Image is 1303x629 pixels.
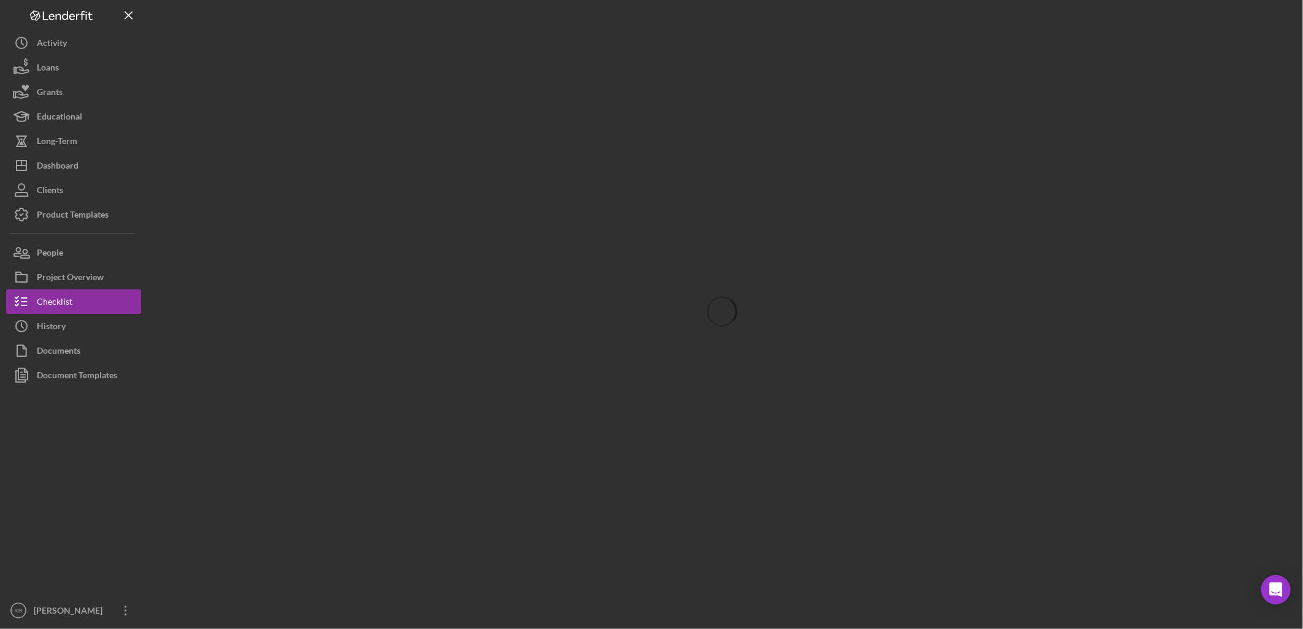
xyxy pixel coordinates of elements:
div: Educational [37,104,82,132]
div: Document Templates [37,363,117,391]
div: Documents [37,338,80,366]
div: [PERSON_NAME] [31,598,110,626]
div: Dashboard [37,153,79,181]
div: Clients [37,178,63,205]
button: Educational [6,104,141,129]
div: People [37,240,63,268]
button: Clients [6,178,141,202]
button: Dashboard [6,153,141,178]
div: Project Overview [37,265,104,292]
div: Activity [37,31,67,58]
button: Documents [6,338,141,363]
button: Checklist [6,289,141,314]
button: Project Overview [6,265,141,289]
button: KR[PERSON_NAME] [6,598,141,623]
button: Grants [6,80,141,104]
button: Activity [6,31,141,55]
button: Product Templates [6,202,141,227]
button: Long-Term [6,129,141,153]
div: Open Intercom Messenger [1261,575,1291,604]
div: Product Templates [37,202,109,230]
div: Long-Term [37,129,77,156]
div: Checklist [37,289,72,317]
button: Document Templates [6,363,141,387]
div: History [37,314,66,341]
button: Loans [6,55,141,80]
button: History [6,314,141,338]
div: Grants [37,80,63,107]
text: KR [14,608,22,614]
div: Loans [37,55,59,83]
button: People [6,240,141,265]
